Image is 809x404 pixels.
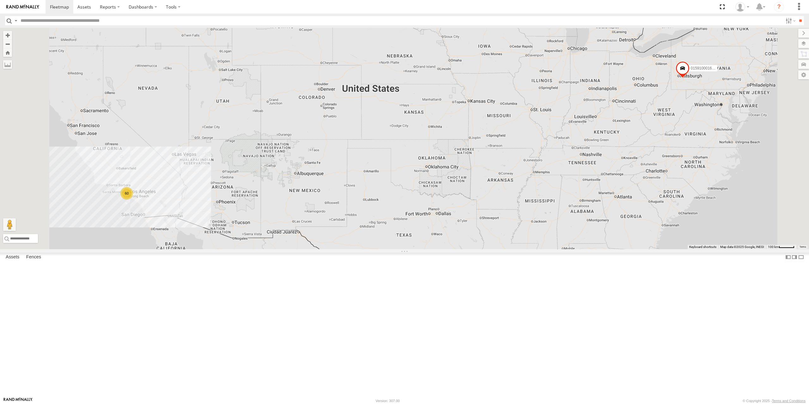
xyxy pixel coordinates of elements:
button: Zoom in [3,31,12,39]
label: Hide Summary Table [798,253,804,262]
div: Dispatch [733,2,751,12]
button: Keyboard shortcuts [689,245,716,249]
button: Zoom Home [3,48,12,57]
label: Fences [23,253,44,262]
img: rand-logo.svg [6,5,39,9]
a: Visit our Website [3,398,33,404]
a: Terms and Conditions [772,399,806,403]
label: Map Settings [798,70,809,79]
i: ? [774,2,784,12]
button: Drag Pegman onto the map to open Street View [3,218,16,231]
label: Search Filter Options [783,16,797,25]
span: 100 km [768,245,779,249]
div: 60 [120,187,133,200]
label: Search Query [13,16,18,25]
div: Version: 307.00 [376,399,400,403]
span: Map data ©2025 Google, INEGI [720,245,764,249]
button: Zoom out [3,39,12,48]
button: Map Scale: 100 km per 46 pixels [766,245,796,249]
label: Dock Summary Table to the Left [785,253,791,262]
a: Terms (opens in new tab) [800,246,806,248]
label: Dock Summary Table to the Right [791,253,798,262]
label: Measure [3,60,12,69]
div: © Copyright 2025 - [743,399,806,403]
span: 015910001673808 [691,66,722,70]
label: Assets [3,253,22,262]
